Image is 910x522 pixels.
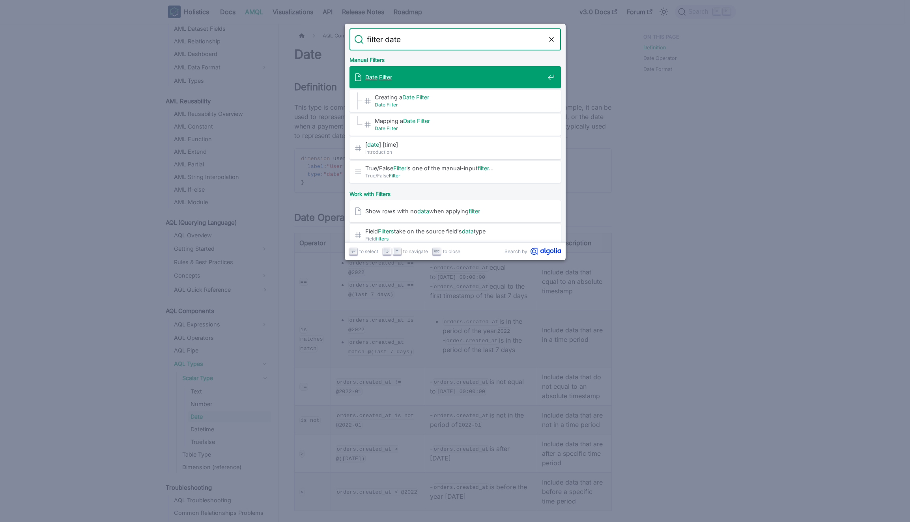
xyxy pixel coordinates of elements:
mark: Date [365,74,377,80]
div: Work with Filters [348,185,562,200]
svg: Algolia [531,248,561,255]
button: Clear the query [547,35,556,44]
svg: Escape key [434,248,440,254]
a: Show rows with nodatawhen applyingfilter [349,200,561,222]
mark: Filter [379,74,392,80]
mark: Filter [393,165,406,172]
mark: Filter [389,173,400,179]
a: Creating aDate Filter​Date Filter [349,90,561,112]
div: Manual Filters [348,50,562,66]
span: Search by [505,248,527,255]
mark: Filter [416,94,429,101]
mark: data [417,208,429,214]
span: Field take on the source field's type​ [365,227,544,235]
mark: filter [478,165,489,172]
mark: Filter [387,125,398,131]
mark: Date [403,117,415,124]
span: Creating a ​ [375,93,544,101]
svg: Enter key [350,248,356,254]
a: [date] [time]Introduction [349,137,561,159]
mark: filters [376,236,389,242]
mark: Date [375,125,385,131]
mark: Date [375,102,385,108]
span: to navigate [403,248,428,255]
span: [ ] [time] [365,141,544,148]
span: True/False [365,172,544,179]
span: Show rows with no when applying [365,207,544,215]
mark: Filter [387,102,398,108]
span: Introduction [365,148,544,156]
mark: filter [469,208,480,214]
a: Date Filter [349,66,561,88]
mark: Date [402,94,415,101]
mark: Filters [378,228,394,235]
svg: Arrow up [394,248,400,254]
span: Field [365,235,544,242]
a: True/FalseFilteris one of the manual-inputfilter…True/FalseFilter [349,161,561,183]
a: Mapping aDate Filter​Date Filter [349,114,561,136]
a: FieldFilterstake on the source field'sdatatype​Fieldfilters [349,224,561,246]
span: to select [359,248,378,255]
mark: date [367,141,379,148]
input: Search docs [364,28,547,50]
span: Mapping a ​ [375,117,544,125]
span: True/False is one of the manual-input … [365,164,544,172]
a: Search byAlgolia [505,248,561,255]
mark: data [462,228,474,235]
span: to close [443,248,460,255]
mark: Filter [417,117,430,124]
svg: Arrow down [384,248,390,254]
